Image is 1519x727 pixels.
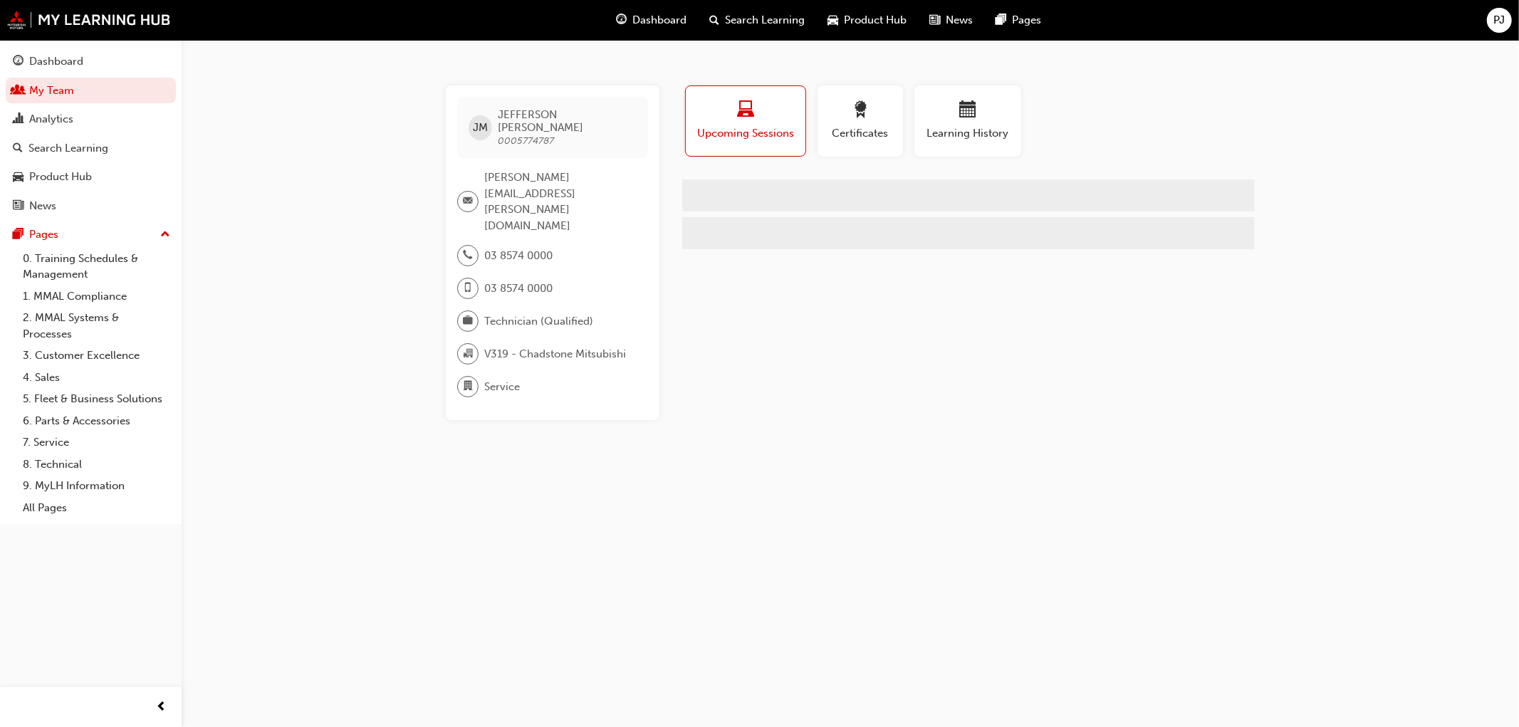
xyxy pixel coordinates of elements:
a: 6. Parts & Accessories [17,410,176,432]
span: 0005774787 [498,135,554,147]
span: phone-icon [463,246,473,265]
button: Certificates [818,85,903,157]
button: Learning History [914,85,1021,157]
button: DashboardMy TeamAnalyticsSearch LearningProduct HubNews [6,46,176,221]
button: PJ [1487,8,1512,33]
a: Product Hub [6,164,176,190]
span: PJ [1494,12,1505,28]
span: Service [484,379,520,395]
span: laptop-icon [737,101,754,120]
span: guage-icon [617,11,627,29]
span: Learning History [925,125,1011,142]
span: Upcoming Sessions [696,125,795,142]
button: Upcoming Sessions [685,85,806,157]
span: search-icon [13,142,23,155]
a: Dashboard [6,48,176,75]
span: News [946,12,973,28]
a: Search Learning [6,135,176,162]
span: search-icon [710,11,720,29]
span: pages-icon [13,229,24,241]
a: 2. MMAL Systems & Processes [17,307,176,345]
div: Search Learning [28,140,108,157]
a: All Pages [17,497,176,519]
a: 1. MMAL Compliance [17,286,176,308]
span: chart-icon [13,113,24,126]
span: JM [473,120,488,136]
a: car-iconProduct Hub [817,6,919,35]
a: 9. MyLH Information [17,475,176,497]
a: 8. Technical [17,454,176,476]
a: 5. Fleet & Business Solutions [17,388,176,410]
span: Search Learning [726,12,805,28]
span: briefcase-icon [463,312,473,330]
a: 7. Service [17,432,176,454]
span: Technician (Qualified) [484,313,593,330]
a: Analytics [6,106,176,132]
a: My Team [6,78,176,104]
span: 03 8574 0000 [484,248,553,264]
span: up-icon [160,226,170,244]
span: prev-icon [157,699,167,716]
div: Product Hub [29,169,92,185]
span: organisation-icon [463,345,473,363]
span: pages-icon [996,11,1007,29]
button: Pages [6,221,176,248]
span: department-icon [463,377,473,396]
span: news-icon [930,11,941,29]
span: mobile-icon [463,279,473,298]
span: email-icon [463,192,473,211]
span: Pages [1013,12,1042,28]
span: news-icon [13,200,24,213]
span: [PERSON_NAME][EMAIL_ADDRESS][PERSON_NAME][DOMAIN_NAME] [484,169,637,234]
div: Analytics [29,111,73,127]
div: Pages [29,226,58,243]
span: Product Hub [845,12,907,28]
span: car-icon [828,11,839,29]
a: 3. Customer Excellence [17,345,176,367]
div: News [29,198,56,214]
span: V319 - Chadstone Mitsubishi [484,346,626,362]
img: mmal [7,11,171,29]
a: 4. Sales [17,367,176,389]
span: award-icon [852,101,869,120]
a: News [6,193,176,219]
a: pages-iconPages [985,6,1053,35]
span: JEFFERSON [PERSON_NAME] [498,108,637,134]
span: 03 8574 0000 [484,281,553,297]
a: news-iconNews [919,6,985,35]
span: Dashboard [633,12,687,28]
a: 0. Training Schedules & Management [17,248,176,286]
a: guage-iconDashboard [605,6,699,35]
span: Certificates [828,125,892,142]
span: guage-icon [13,56,24,68]
span: car-icon [13,171,24,184]
div: Dashboard [29,53,83,70]
a: search-iconSearch Learning [699,6,817,35]
span: calendar-icon [959,101,976,120]
span: people-icon [13,85,24,98]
